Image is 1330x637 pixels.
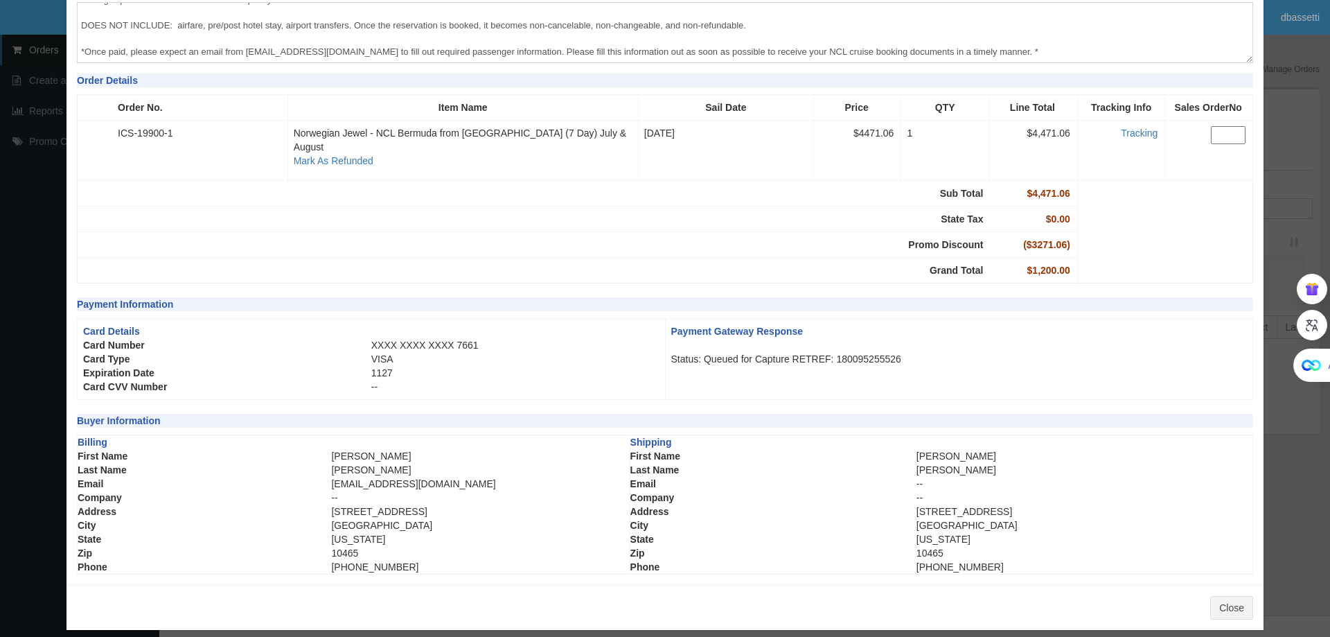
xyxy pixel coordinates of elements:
strong: City [630,520,648,531]
td: $0.00 [988,206,1077,232]
td: ($3271.06) [988,232,1077,257]
td: [PHONE_NUMBER] [331,560,629,574]
strong: Company [630,492,675,503]
strong: Email [78,478,103,489]
td: [STREET_ADDRESS] [331,505,629,518]
strong: City [78,520,96,531]
strong: Total [1033,102,1055,113]
textarea: Balcony Cabin – Maximum 2 Guests per cabin. Please note: Rates and availability are not guarantee... [77,2,1253,63]
td: Norwegian Jewel - NCL Bermuda from [GEOGRAPHIC_DATA] (7 Day) July & August [287,120,638,180]
strong: State [630,534,654,545]
strong: Payment Information [77,299,173,310]
strong: Order No. [118,102,163,113]
strong: Payment Gateway Response [671,326,804,337]
strong: Phone [630,561,660,573]
td: VISA [371,352,659,366]
td: [PERSON_NAME] [916,463,1252,477]
strong: Sail Date [705,102,746,113]
strong: Card Details [83,326,140,337]
strong: First Name [630,451,680,462]
td: 1127 [371,366,659,380]
td: [PERSON_NAME] [331,449,629,463]
td: $4471.06 [813,120,901,180]
td: [GEOGRAPHIC_DATA] [916,518,1252,532]
strong: Expiration Date [83,367,154,378]
strong: Line [1010,102,1030,113]
td: [US_STATE] [916,532,1252,546]
strong: Zip [78,548,92,559]
td: [STREET_ADDRESS] [916,505,1252,518]
strong: Sub Total [940,188,984,199]
strong: Order Details [77,75,138,86]
strong: Address [630,506,669,517]
td: [PERSON_NAME] [331,463,629,477]
a: Tracking [1121,128,1158,139]
td: -- [916,477,1252,491]
td: -- [371,380,659,394]
td: [EMAIL_ADDRESS][DOMAIN_NAME] [331,477,629,491]
strong: Card Number [83,340,145,351]
strong: Card Type [83,354,130,365]
a: Mark As Refunded [294,155,373,166]
td: [DATE] [638,120,813,180]
td: -- [331,491,629,505]
strong: Billing [78,437,107,448]
td: [US_STATE] [331,532,629,546]
td: [PERSON_NAME] [916,449,1252,463]
strong: Price [845,102,869,113]
td: $4,471.06 [988,180,1077,206]
strong: Promo Discount [908,239,983,250]
strong: State [78,534,101,545]
td: 1 [901,120,989,180]
td: $4,471.06 [988,120,1077,180]
strong: Company [78,492,122,503]
strong: Last Name [630,464,680,475]
strong: Phone [78,561,107,573]
td: [PHONE_NUMBER] [916,560,1252,574]
td: ICS-19900-1 [112,120,287,180]
td: 10465 [916,546,1252,560]
td: XXXX XXXX XXXX 7661 [371,338,659,352]
td: [GEOGRAPHIC_DATA] [331,518,629,532]
strong: Sales OrderNo [1175,102,1242,113]
strong: Item Name [438,102,488,113]
td: 10465 [331,546,629,560]
strong: QTY [935,102,955,113]
strong: Email [630,478,656,489]
td: Status: Queued for Capture RETREF: 180095255526 [671,352,937,366]
td: -- [916,491,1252,505]
strong: Last Name [78,464,127,475]
strong: Address [78,506,116,517]
strong: State Tax [941,213,983,225]
strong: Card CVV Number [83,381,167,392]
strong: First Name [78,451,127,462]
strong: Buyer Information [77,415,161,426]
button: Close [1210,596,1253,620]
strong: Tracking Info [1091,102,1151,113]
strong: Zip [630,548,645,559]
strong: Grand Total [930,265,984,276]
td: $1,200.00 [988,257,1077,283]
strong: Shipping [630,437,672,448]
